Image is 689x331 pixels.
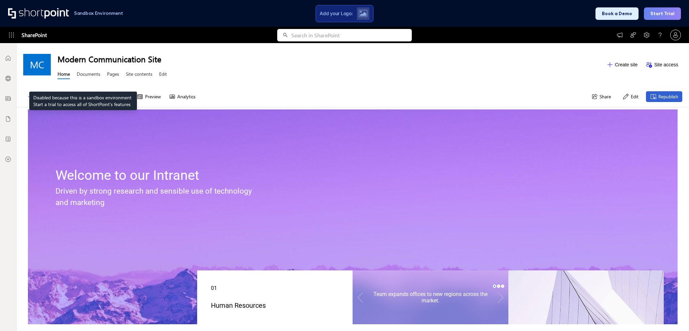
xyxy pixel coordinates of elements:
[644,7,681,20] button: Start Trial
[211,285,217,291] span: 01
[211,301,266,309] span: Human Resources
[655,299,689,331] iframe: Chat Widget
[133,91,165,102] button: Preview
[58,54,603,64] h1: Modern Communication Site
[320,10,353,16] span: Add your Logo:
[291,29,412,41] input: Search in SharePoint
[366,291,494,304] div: Team expands offices to new regions across the market.
[22,27,47,43] span: SharePoint
[29,92,137,110] div: Disabled because this is a sandbox environment Start a trial to access all of ShortPoint's features
[642,59,682,70] button: Site access
[56,187,252,196] span: Driven by strong research and sensible use of technology
[165,91,200,102] button: Analytics
[56,167,199,183] span: Welcome to our Intranet
[74,11,123,15] h1: Sandbox Environment
[595,7,639,20] button: Book a Demo
[587,91,615,102] button: Share
[30,59,44,70] span: MC
[126,71,152,79] a: Site contents
[56,198,105,207] span: and marketing
[107,71,119,79] a: Pages
[646,91,682,102] button: Republish
[58,71,70,79] a: Home
[359,10,367,17] img: Upload logo
[23,91,57,102] button: New
[618,91,643,102] button: Edit
[159,71,167,79] a: Edit
[77,71,100,79] a: Documents
[603,59,642,70] button: Create site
